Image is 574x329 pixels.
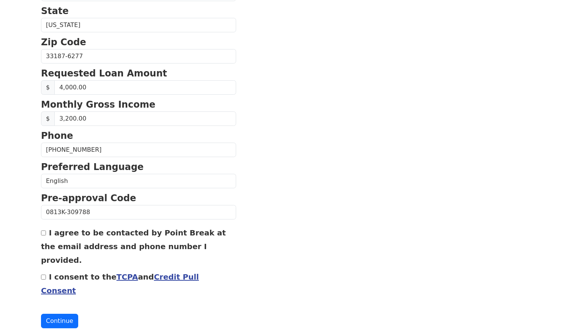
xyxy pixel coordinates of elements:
label: I agree to be contacted by Point Break at the email address and phone number I provided. [41,228,226,265]
p: Monthly Gross Income [41,98,236,111]
input: Pre-approval Code [41,205,236,219]
input: Phone [41,143,236,157]
span: $ [41,111,55,126]
span: $ [41,80,55,95]
input: Monthly Gross Income [54,111,236,126]
strong: Requested Loan Amount [41,68,167,79]
input: Zip Code [41,49,236,64]
strong: Phone [41,130,73,141]
label: I consent to the and [41,272,199,295]
strong: Pre-approval Code [41,193,136,203]
strong: Preferred Language [41,162,143,172]
a: TCPA [117,272,138,281]
strong: Zip Code [41,37,86,48]
input: Requested Loan Amount [54,80,236,95]
strong: State [41,6,69,16]
button: Continue [41,314,78,328]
